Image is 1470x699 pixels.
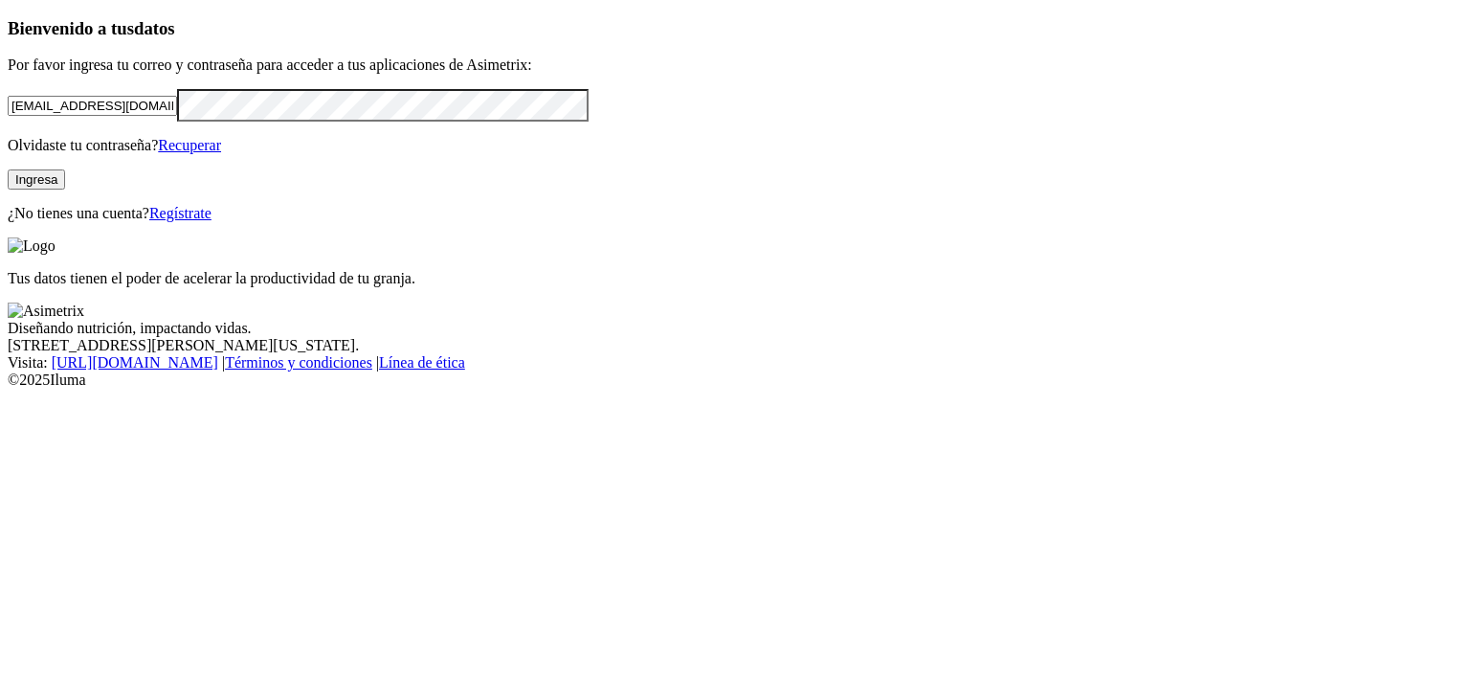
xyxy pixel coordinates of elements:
a: [URL][DOMAIN_NAME] [52,354,218,371]
div: © 2025 Iluma [8,372,1462,389]
a: Términos y condiciones [225,354,372,371]
a: Recuperar [158,137,221,153]
div: [STREET_ADDRESS][PERSON_NAME][US_STATE]. [8,337,1462,354]
p: Tus datos tienen el poder de acelerar la productividad de tu granja. [8,270,1462,287]
a: Línea de ética [379,354,465,371]
span: datos [134,18,175,38]
div: Diseñando nutrición, impactando vidas. [8,320,1462,337]
p: ¿No tienes una cuenta? [8,205,1462,222]
input: Tu correo [8,96,177,116]
p: Olvidaste tu contraseña? [8,137,1462,154]
p: Por favor ingresa tu correo y contraseña para acceder a tus aplicaciones de Asimetrix: [8,56,1462,74]
a: Regístrate [149,205,212,221]
h3: Bienvenido a tus [8,18,1462,39]
div: Visita : | | [8,354,1462,372]
img: Asimetrix [8,303,84,320]
button: Ingresa [8,169,65,190]
img: Logo [8,237,56,255]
